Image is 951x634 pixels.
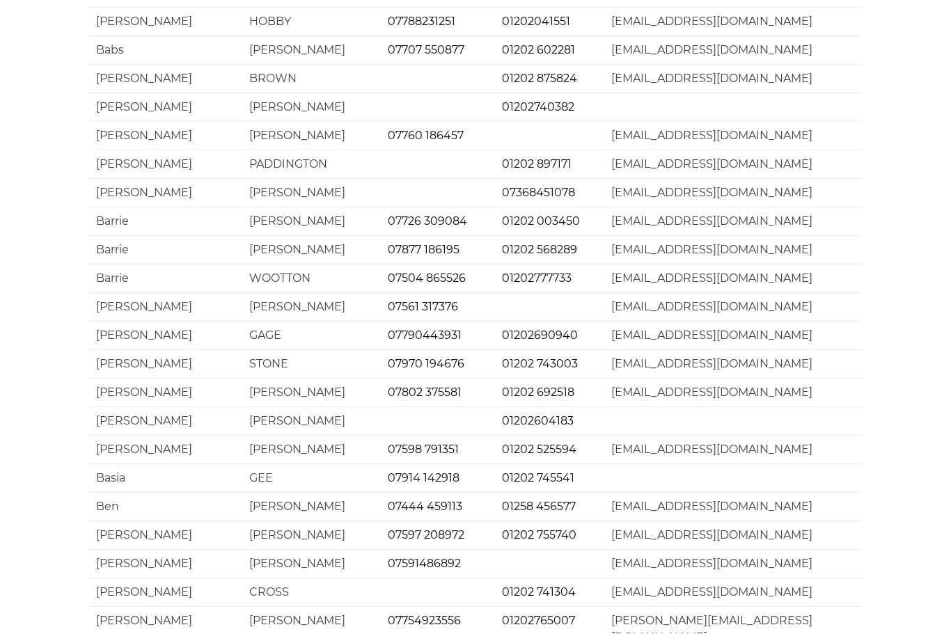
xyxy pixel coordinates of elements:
[242,379,380,407] td: [PERSON_NAME]
[388,272,466,285] a: 07504 865526
[388,615,461,628] a: 07754923556
[242,236,380,264] td: [PERSON_NAME]
[502,244,577,257] a: 01202 568289
[604,350,862,379] td: [EMAIL_ADDRESS][DOMAIN_NAME]
[388,244,459,257] a: 07877 186195
[604,436,862,464] td: [EMAIL_ADDRESS][DOMAIN_NAME]
[604,36,862,65] td: [EMAIL_ADDRESS][DOMAIN_NAME]
[242,322,380,350] td: GAGE
[604,493,862,521] td: [EMAIL_ADDRESS][DOMAIN_NAME]
[242,8,380,36] td: HOBBY
[89,65,242,93] td: [PERSON_NAME]
[89,493,242,521] td: Ben
[502,586,576,599] a: 01202 741304
[242,521,380,550] td: [PERSON_NAME]
[388,529,464,542] a: 07597 208972
[502,72,577,86] a: 01202 875824
[242,122,380,150] td: [PERSON_NAME]
[388,301,458,314] a: 07561 317376
[388,44,464,57] a: 07707 550877
[502,472,574,485] a: 01202 745541
[89,236,242,264] td: Barrie
[604,293,862,322] td: [EMAIL_ADDRESS][DOMAIN_NAME]
[242,350,380,379] td: STONE
[89,521,242,550] td: [PERSON_NAME]
[502,187,575,200] a: 07368451078
[604,207,862,236] td: [EMAIL_ADDRESS][DOMAIN_NAME]
[604,578,862,607] td: [EMAIL_ADDRESS][DOMAIN_NAME]
[89,264,242,293] td: Barrie
[502,215,580,228] a: 01202 003450
[89,379,242,407] td: [PERSON_NAME]
[388,500,462,514] a: 07444 459113
[242,436,380,464] td: [PERSON_NAME]
[89,207,242,236] td: Barrie
[89,578,242,607] td: [PERSON_NAME]
[604,521,862,550] td: [EMAIL_ADDRESS][DOMAIN_NAME]
[242,65,380,93] td: BROWN
[388,443,459,457] a: 07598 791351
[89,293,242,322] td: [PERSON_NAME]
[89,93,242,122] td: [PERSON_NAME]
[388,472,459,485] a: 07914 142918
[242,36,380,65] td: [PERSON_NAME]
[502,158,572,171] a: 01202 897171
[604,65,862,93] td: [EMAIL_ADDRESS][DOMAIN_NAME]
[502,101,574,114] a: 01202740382
[502,415,574,428] a: 01202604183
[89,150,242,179] td: [PERSON_NAME]
[502,44,575,57] a: 01202 602281
[604,550,862,578] td: [EMAIL_ADDRESS][DOMAIN_NAME]
[502,15,570,29] a: 01202041551
[502,329,578,342] a: 01202690940
[89,436,242,464] td: [PERSON_NAME]
[388,386,462,399] a: 07802 375581
[388,329,462,342] a: 07790443931
[502,358,578,371] a: 01202 743003
[242,207,380,236] td: [PERSON_NAME]
[604,264,862,293] td: [EMAIL_ADDRESS][DOMAIN_NAME]
[242,464,380,493] td: GEE
[502,500,576,514] a: 01258 456577
[242,179,380,207] td: [PERSON_NAME]
[242,293,380,322] td: [PERSON_NAME]
[242,93,380,122] td: [PERSON_NAME]
[388,557,461,571] a: 07591486892
[242,493,380,521] td: [PERSON_NAME]
[242,550,380,578] td: [PERSON_NAME]
[502,272,572,285] a: 01202777733
[242,407,380,436] td: [PERSON_NAME]
[89,350,242,379] td: [PERSON_NAME]
[388,215,467,228] a: 07726 309084
[242,150,380,179] td: PADDINGTON
[89,122,242,150] td: [PERSON_NAME]
[242,264,380,293] td: WOOTTON
[89,36,242,65] td: Babs
[604,236,862,264] td: [EMAIL_ADDRESS][DOMAIN_NAME]
[89,8,242,36] td: [PERSON_NAME]
[388,358,464,371] a: 07970 194676
[502,615,575,628] a: 01202765007
[89,464,242,493] td: Basia
[89,322,242,350] td: [PERSON_NAME]
[502,443,576,457] a: 01202 525594
[604,150,862,179] td: [EMAIL_ADDRESS][DOMAIN_NAME]
[604,179,862,207] td: [EMAIL_ADDRESS][DOMAIN_NAME]
[89,179,242,207] td: [PERSON_NAME]
[388,129,464,143] a: 07760 186457
[502,386,574,399] a: 01202 692518
[388,15,455,29] a: 07788231251
[604,122,862,150] td: [EMAIL_ADDRESS][DOMAIN_NAME]
[502,529,576,542] a: 01202 755740
[242,578,380,607] td: CROSS
[604,8,862,36] td: [EMAIL_ADDRESS][DOMAIN_NAME]
[604,379,862,407] td: [EMAIL_ADDRESS][DOMAIN_NAME]
[89,550,242,578] td: [PERSON_NAME]
[604,322,862,350] td: [EMAIL_ADDRESS][DOMAIN_NAME]
[89,407,242,436] td: [PERSON_NAME]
